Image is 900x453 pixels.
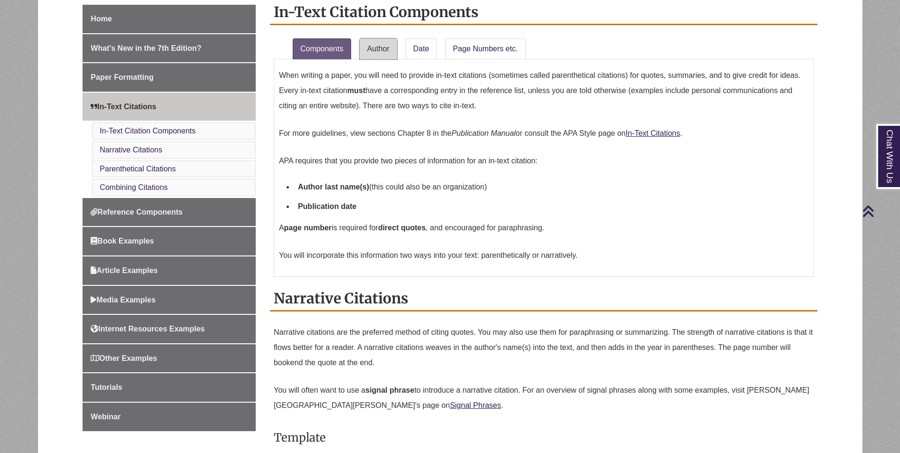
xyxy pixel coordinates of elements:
[91,383,122,391] span: Tutorials
[378,224,426,232] strong: direct quotes
[274,321,814,374] p: Narrative citations are the preferred method of citing quotes. You may also use them for paraphra...
[100,146,162,154] a: Narrative Citations
[91,208,183,216] span: Reference Components
[279,244,808,267] p: You will incorporate this information two ways into your text: parenthetically or narratively.
[298,202,357,210] strong: Publication date
[83,344,256,373] a: Other Examples
[293,38,351,59] a: Components
[83,5,256,431] div: Guide Page Menu
[452,129,516,137] em: Publication Manual
[298,183,369,191] strong: Author last name(s)
[91,413,121,421] span: Webinar
[406,38,437,59] a: Date
[83,403,256,431] a: Webinar
[91,296,156,304] span: Media Examples
[862,205,898,217] a: Back to Top
[83,256,256,285] a: Article Examples
[91,266,158,274] span: Article Examples
[91,44,201,52] span: What's New in the 7th Edition?
[83,227,256,255] a: Book Examples
[100,165,176,173] a: Parenthetical Citations
[279,217,808,239] p: A is required for , and encouraged for paraphrasing.
[83,198,256,226] a: Reference Components
[83,286,256,314] a: Media Examples
[284,224,332,232] strong: page number
[365,386,414,394] strong: signal phrase
[91,73,153,81] span: Paper Formatting
[279,64,808,117] p: When writing a paper, you will need to provide in-text citations (sometimes called parenthetical ...
[100,183,167,191] a: Combining Citations
[450,401,501,409] a: Signal Phrases
[91,354,157,362] span: Other Examples
[626,129,680,137] a: In-Text Citations
[83,63,256,92] a: Paper Formatting
[100,127,195,135] a: In-Text Citation Components
[83,93,256,121] a: In-Text Citations
[274,379,814,417] p: You will often want to use a to introduce a narrative citation. For an overview of signal phrases...
[360,38,397,59] a: Author
[91,15,111,23] span: Home
[274,426,814,449] h3: Template
[83,373,256,402] a: Tutorials
[83,315,256,343] a: Internet Resources Examples
[347,86,365,94] strong: must
[279,150,808,172] p: APA requires that you provide two pieces of information for an in-text citation:
[445,38,526,59] a: Page Numbers etc.
[83,5,256,33] a: Home
[91,325,204,333] span: Internet Resources Examples
[91,237,154,245] span: Book Examples
[279,122,808,145] p: For more guidelines, view sections Chapter 8 in the or consult the APA Style page on .
[83,34,256,63] a: What's New in the 7th Edition?
[91,103,156,111] span: In-Text Citations
[294,177,808,197] li: (this could also be an organization)
[270,286,817,311] h2: Narrative Citations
